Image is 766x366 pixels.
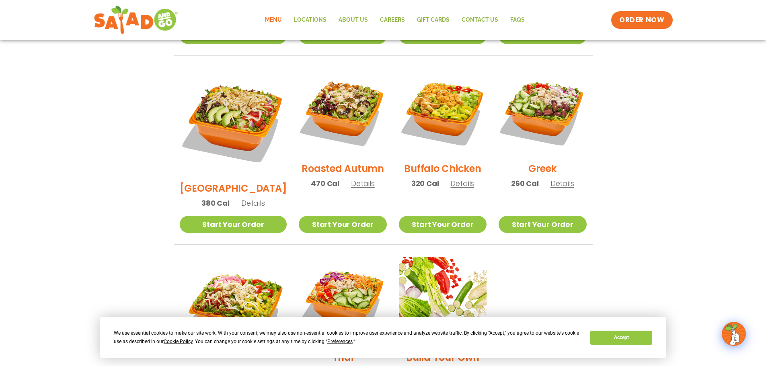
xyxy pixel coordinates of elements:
span: Details [241,198,265,208]
div: Cookie Consent Prompt [100,317,666,358]
img: Product photo for Jalapeño Ranch Salad [180,257,287,364]
a: Contact Us [456,11,504,29]
a: GIFT CARDS [411,11,456,29]
h2: Buffalo Chicken [404,162,481,176]
span: ORDER NOW [619,15,664,25]
a: Locations [288,11,333,29]
span: Preferences [327,339,353,344]
span: Details [450,178,474,188]
img: wpChatIcon [723,323,745,345]
a: About Us [333,11,374,29]
img: Product photo for Greek Salad [499,68,586,155]
img: Product photo for Build Your Own [399,257,487,344]
button: Accept [590,331,652,345]
span: 470 Cal [311,178,339,189]
a: Start Your Order [180,216,287,233]
a: ORDER NOW [611,11,672,29]
nav: Menu [259,11,531,29]
span: 380 Cal [201,198,230,209]
div: We use essential cookies to make our site work. With your consent, we may also use non-essential ... [114,329,581,346]
span: 320 Cal [411,178,439,189]
h2: Roasted Autumn [302,162,384,176]
span: Details [351,178,375,188]
h2: Greek [528,162,557,176]
img: Product photo for Roasted Autumn Salad [299,68,386,155]
a: Careers [374,11,411,29]
span: 260 Cal [511,178,539,189]
span: Details [550,178,574,188]
a: FAQs [504,11,531,29]
h2: [GEOGRAPHIC_DATA] [180,181,287,195]
a: Start Your Order [399,216,487,233]
a: Start Your Order [499,216,586,233]
span: Cookie Policy [164,339,193,344]
img: Product photo for BBQ Ranch Salad [180,68,287,175]
img: Product photo for Thai Salad [299,257,386,344]
img: new-SAG-logo-768×292 [94,4,179,36]
a: Menu [259,11,288,29]
img: Product photo for Buffalo Chicken Salad [399,68,487,155]
a: Start Your Order [299,216,386,233]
